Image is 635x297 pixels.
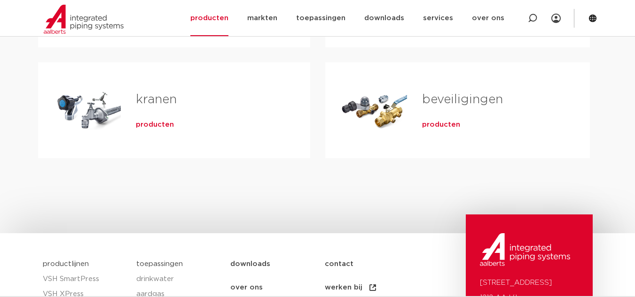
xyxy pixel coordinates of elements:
a: producten [136,120,174,129]
a: toepassingen [136,260,183,267]
a: contact [325,252,419,276]
a: productlijnen [43,260,89,267]
a: beveiligingen [422,93,503,106]
a: VSH SmartPress [43,272,127,287]
a: downloads [230,252,325,276]
a: kranen [136,93,177,106]
a: drinkwater [136,272,221,287]
a: producten [422,120,460,129]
